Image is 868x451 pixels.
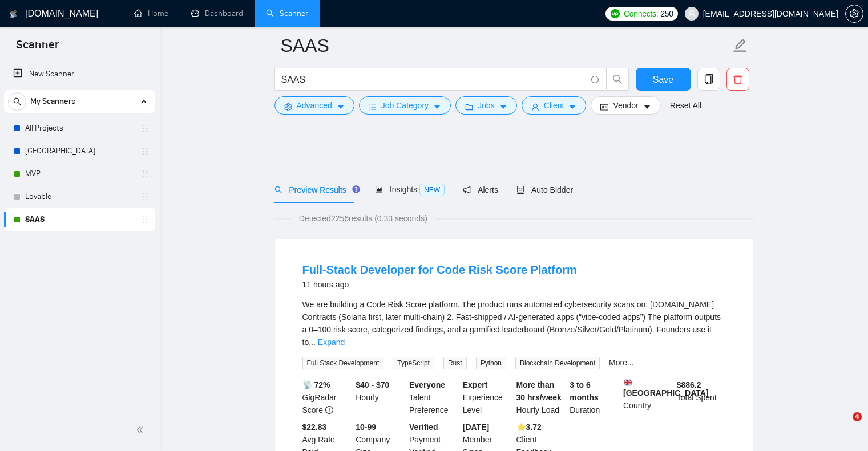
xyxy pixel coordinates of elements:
[624,379,632,387] img: 🇬🇧
[516,185,573,194] span: Auto Bidder
[522,96,587,115] button: userClientcaret-down
[30,90,75,113] span: My Scanners
[407,379,461,416] div: Talent Preference
[356,422,376,432] b: 10-99
[136,424,147,436] span: double-left
[698,74,720,84] span: copy
[140,215,150,224] span: holder
[140,169,150,178] span: holder
[516,380,562,402] b: More than 30 hrs/week
[443,357,467,369] span: Rust
[359,96,451,115] button: barsJob Categorycaret-down
[266,9,308,18] a: searchScanner
[733,38,748,53] span: edit
[845,5,863,23] button: setting
[8,92,26,111] button: search
[419,184,445,196] span: NEW
[134,9,168,18] a: homeHome
[829,412,857,440] iframe: Intercom live chat
[302,298,726,348] div: We are building a Code Risk Score platform. The product runs automated cybersecurity scans on: [D...
[591,76,599,83] span: info-circle
[369,103,377,111] span: bars
[393,357,434,369] span: TypeScript
[636,68,691,91] button: Save
[726,68,749,91] button: delete
[302,422,327,432] b: $22.83
[461,379,514,416] div: Experience Level
[853,412,862,421] span: 4
[499,103,507,111] span: caret-down
[4,63,155,86] li: New Scanner
[356,380,389,389] b: $40 - $70
[300,379,354,416] div: GigRadar Score
[465,103,473,111] span: folder
[318,338,345,347] a: Expand
[25,117,134,140] a: All Projects
[463,185,498,194] span: Alerts
[463,422,489,432] b: [DATE]
[274,185,357,194] span: Preview Results
[670,99,701,112] a: Reset All
[297,99,332,112] span: Advanced
[515,357,600,369] span: Blockchain Development
[567,379,621,416] div: Duration
[13,63,146,86] a: New Scanner
[337,103,345,111] span: caret-down
[10,5,18,23] img: logo
[140,124,150,133] span: holder
[570,380,599,402] b: 3 to 6 months
[302,357,384,369] span: Full Stack Development
[191,9,243,18] a: dashboardDashboard
[353,379,407,416] div: Hourly
[653,72,673,87] span: Save
[325,406,333,414] span: info-circle
[302,263,577,276] a: Full-Stack Developer for Code Risk Score Platform
[621,379,675,416] div: Country
[607,74,628,84] span: search
[284,103,292,111] span: setting
[727,74,749,84] span: delete
[281,72,586,87] input: Search Freelance Jobs...
[9,97,26,105] span: search
[409,422,438,432] b: Verified
[688,10,696,18] span: user
[697,68,720,91] button: copy
[660,7,673,20] span: 250
[568,103,576,111] span: caret-down
[606,68,629,91] button: search
[25,185,134,208] a: Lovable
[609,358,634,367] a: More...
[677,380,701,389] b: $ 886.2
[375,185,383,193] span: area-chart
[591,96,660,115] button: idcardVendorcaret-down
[516,186,524,194] span: robot
[351,184,361,194] div: Tooltip anchor
[613,99,638,112] span: Vendor
[476,357,506,369] span: Python
[531,103,539,111] span: user
[409,380,445,389] b: Everyone
[274,186,282,194] span: search
[281,31,730,60] input: Scanner name...
[478,99,495,112] span: Jobs
[7,36,68,60] span: Scanner
[463,380,488,389] b: Expert
[375,185,445,194] span: Insights
[25,208,134,231] a: SAAS
[643,103,651,111] span: caret-down
[302,380,330,389] b: 📡 72%
[600,103,608,111] span: idcard
[302,278,577,291] div: 11 hours ago
[4,90,155,231] li: My Scanners
[291,212,435,225] span: Detected 2256 results (0.33 seconds)
[140,147,150,156] span: holder
[455,96,517,115] button: folderJobscaret-down
[274,96,354,115] button: settingAdvancedcaret-down
[845,9,863,18] a: setting
[463,186,471,194] span: notification
[140,192,150,201] span: holder
[433,103,441,111] span: caret-down
[381,99,429,112] span: Job Category
[516,422,542,432] b: ⭐️ 3.72
[611,9,620,18] img: upwork-logo.png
